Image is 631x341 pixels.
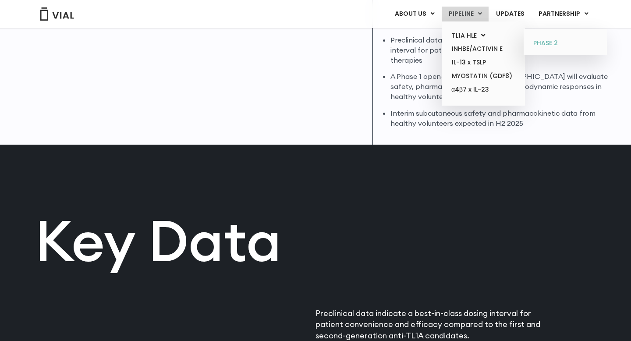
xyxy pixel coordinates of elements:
li: Interim subcutaneous safety and pharmacokinetic data from healthy volunteers expected in H2 2025 [390,108,618,128]
a: UPDATES [489,7,531,21]
li: A Phase 1 open-label study in [GEOGRAPHIC_DATA] will evaluate safety, pharmacokinetics, and pharm... [390,71,618,102]
img: Vial Logo [39,7,74,21]
a: INHBE/ACTIVIN E [445,42,521,56]
a: TL1A HLEMenu Toggle [445,29,521,43]
h2: Key Data [35,212,315,269]
a: PHASE 2 [527,36,603,50]
a: PIPELINEMenu Toggle [442,7,489,21]
a: MYOSTATIN (GDF8) [445,69,521,83]
a: α4β7 x IL-23 [445,83,521,97]
a: IL-13 x TSLP [445,56,521,69]
a: ABOUT USMenu Toggle [388,7,441,21]
li: Preclinical data support the potential for best-in-class dosing interval for patient convenience ... [390,35,618,65]
a: PARTNERSHIPMenu Toggle [532,7,596,21]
